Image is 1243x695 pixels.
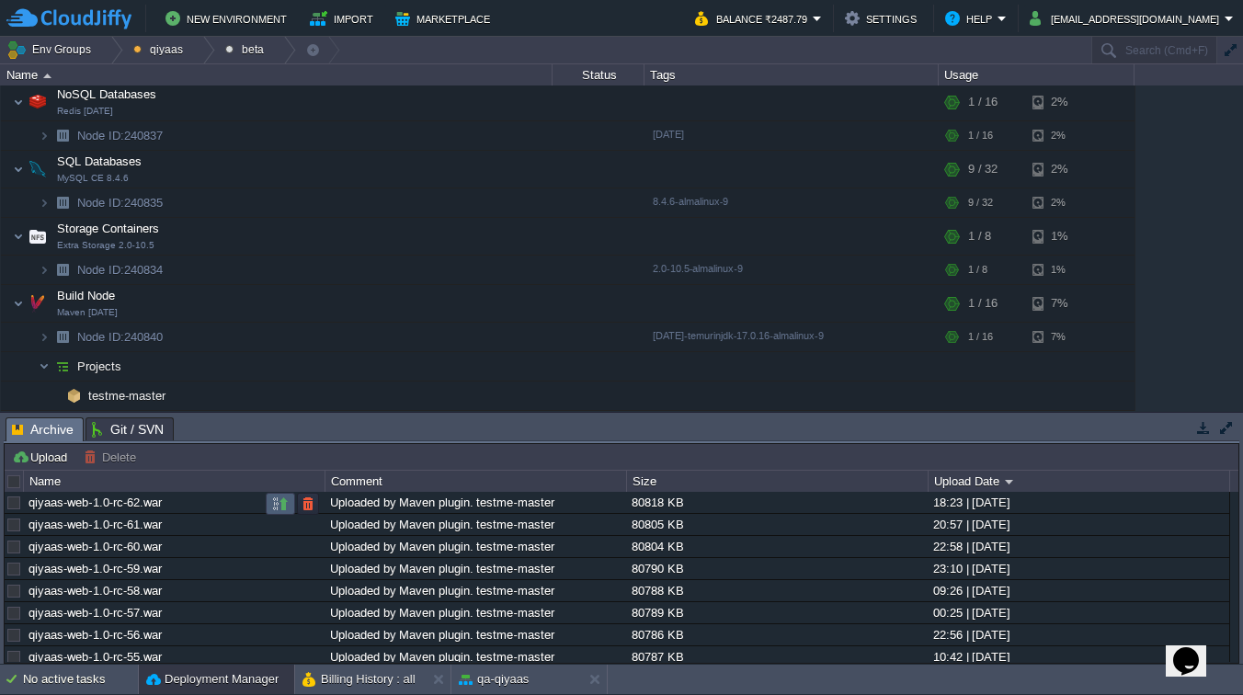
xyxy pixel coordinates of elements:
a: Node ID:240840 [75,329,165,345]
img: AMDAwAAAACH5BAEAAAAALAAAAAABAAEAAAICRAEAOw== [50,188,75,217]
span: 8.4.6-almalinux-9 [653,196,728,207]
div: 10:42 | [DATE] [929,646,1228,667]
a: Build NodeMaven [DATE] [55,289,118,302]
div: Usage [940,64,1134,85]
button: Import [310,7,379,29]
div: 18:23 | [DATE] [929,492,1228,513]
div: Upload Date [929,471,1229,492]
div: 2% [1032,151,1092,188]
div: 2% [1032,188,1092,217]
img: AMDAwAAAACH5BAEAAAAALAAAAAABAAEAAAICRAEAOw== [25,218,51,255]
div: 1% [1032,256,1092,284]
a: qiyaas-web-1.0-rc-60.war [29,540,162,553]
img: AMDAwAAAACH5BAEAAAAALAAAAAABAAEAAAICRAEAOw== [13,218,24,255]
div: Uploaded by Maven plugin. testme-master [325,580,625,601]
img: AMDAwAAAACH5BAEAAAAALAAAAAABAAEAAAICRAEAOw== [39,323,50,351]
span: Redis [DATE] [57,106,113,117]
span: 240837 [75,128,165,143]
span: 2.0-10.5-almalinux-9 [653,263,743,274]
a: Storage ContainersExtra Storage 2.0-10.5 [55,222,162,235]
div: Uploaded by Maven plugin. testme-master [325,646,625,667]
img: AMDAwAAAACH5BAEAAAAALAAAAAABAAEAAAICRAEAOw== [50,323,75,351]
button: Balance ₹2487.79 [695,7,813,29]
img: AMDAwAAAACH5BAEAAAAALAAAAAABAAEAAAICRAEAOw== [39,121,50,150]
div: 22:56 | [DATE] [929,624,1228,645]
div: 9 / 32 [968,151,998,188]
button: [EMAIL_ADDRESS][DOMAIN_NAME] [1030,7,1225,29]
img: AMDAwAAAACH5BAEAAAAALAAAAAABAAEAAAICRAEAOw== [25,285,51,322]
a: Node ID:240837 [75,128,165,143]
button: Billing History : all [302,670,416,689]
div: 23:10 | [DATE] [929,558,1228,579]
div: Status [553,64,644,85]
div: 1 / 16 [968,285,998,322]
div: 80818 KB [627,492,927,513]
a: Node ID:240835 [75,195,165,211]
div: 00:25 | [DATE] [929,602,1228,623]
img: AMDAwAAAACH5BAEAAAAALAAAAAABAAEAAAICRAEAOw== [39,352,50,381]
a: SQL DatabasesMySQL CE 8.4.6 [55,154,144,168]
div: 2% [1032,84,1092,120]
img: AMDAwAAAACH5BAEAAAAALAAAAAABAAEAAAICRAEAOw== [13,285,24,322]
div: 80788 KB [627,580,927,601]
div: 1 / 16 [968,121,993,150]
div: Comment [326,471,626,492]
span: Node ID: [77,263,124,277]
span: Archive [12,418,74,441]
div: 2% [1032,121,1092,150]
img: AMDAwAAAACH5BAEAAAAALAAAAAABAAEAAAICRAEAOw== [61,382,86,410]
div: 20:57 | [DATE] [929,514,1228,535]
span: testme-master [86,388,168,404]
div: Tags [645,64,938,85]
span: 240834 [75,262,165,278]
button: Deployment Manager [146,670,279,689]
div: Uploaded by Maven plugin. testme-master [325,558,625,579]
a: qiyaas-web-1.0-rc-62.war [29,496,162,509]
div: 1 / 16 [968,323,993,351]
div: Uploaded by Maven plugin. testme-master [325,514,625,535]
span: Build Node [55,288,118,303]
img: AMDAwAAAACH5BAEAAAAALAAAAAABAAEAAAICRAEAOw== [43,74,51,78]
img: AMDAwAAAACH5BAEAAAAALAAAAAABAAEAAAICRAEAOw== [39,256,50,284]
div: Uploaded by Maven plugin. testme-master [325,624,625,645]
div: 9 / 32 [968,188,993,217]
span: Maven [DATE] [57,307,118,318]
img: AMDAwAAAACH5BAEAAAAALAAAAAABAAEAAAICRAEAOw== [13,84,24,120]
button: Marketplace [395,7,496,29]
button: New Environment [165,7,292,29]
a: qiyaas-web-1.0-rc-58.war [29,584,162,598]
img: AMDAwAAAACH5BAEAAAAALAAAAAABAAEAAAICRAEAOw== [50,121,75,150]
div: Uploaded by Maven plugin. testme-master [325,602,625,623]
span: Node ID: [77,129,124,142]
span: Node ID: [77,196,124,210]
span: Node ID: [77,330,124,344]
a: qiyaas-web-1.0-rc-56.war [29,628,162,642]
img: CloudJiffy [6,7,131,30]
img: AMDAwAAAACH5BAEAAAAALAAAAAABAAEAAAICRAEAOw== [25,84,51,120]
a: NoSQL DatabasesRedis [DATE] [55,87,159,101]
button: Help [945,7,998,29]
span: NoSQL Databases [55,86,159,102]
div: Uploaded by Maven plugin. testme-master [325,536,625,557]
button: qa-qiyaas [459,670,529,689]
span: SQL Databases [55,154,144,169]
div: 7% [1032,285,1092,322]
button: Delete [84,449,142,465]
span: Git / SVN [92,418,164,440]
div: 1 / 8 [968,218,991,255]
button: Settings [845,7,922,29]
div: 22:58 | [DATE] [929,536,1228,557]
div: 80790 KB [627,558,927,579]
div: No active tasks [23,665,138,694]
div: Name [2,64,552,85]
img: AMDAwAAAACH5BAEAAAAALAAAAAABAAEAAAICRAEAOw== [25,151,51,188]
button: Upload [12,449,73,465]
span: Storage Containers [55,221,162,236]
a: qiyaas-web-1.0-rc-59.war [29,562,162,575]
div: 80789 KB [627,602,927,623]
div: Size [628,471,928,492]
span: Extra Storage 2.0-10.5 [57,240,154,251]
a: Node ID:240834 [75,262,165,278]
div: 80804 KB [627,536,927,557]
div: Name [25,471,325,492]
